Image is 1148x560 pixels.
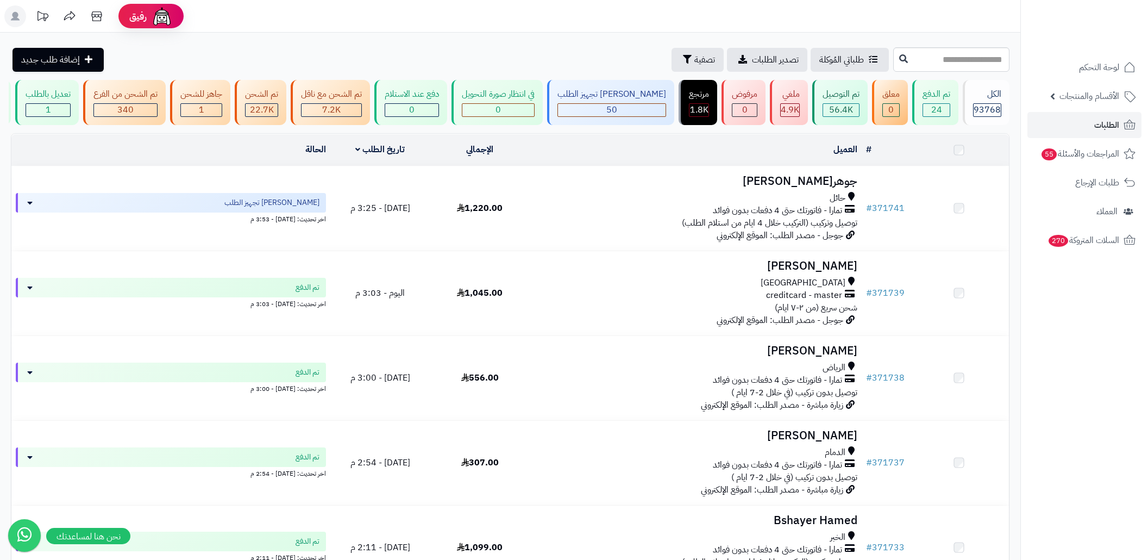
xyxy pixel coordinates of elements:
span: 0 [888,103,894,116]
a: تحديثات المنصة [29,5,56,30]
span: [DATE] - 3:00 م [350,371,410,384]
div: تم التوصيل [823,88,860,101]
div: ملغي [780,88,800,101]
div: اخر تحديث: [DATE] - 3:03 م [16,297,326,309]
span: لوحة التحكم [1079,60,1119,75]
div: تم الشحن مع ناقل [301,88,362,101]
a: طلباتي المُوكلة [811,48,889,72]
a: # [866,143,871,156]
a: مرفوض 0 [719,80,768,125]
a: تعديل بالطلب 1 [13,80,81,125]
span: 93768 [974,103,1001,116]
a: الكل93768 [961,80,1012,125]
span: زيارة مباشرة - مصدر الطلب: الموقع الإلكتروني [701,483,843,496]
span: [PERSON_NAME] تجهيز الطلب [224,197,319,208]
span: المراجعات والأسئلة [1040,146,1119,161]
span: تمارا - فاتورتك حتى 4 دفعات بدون فوائد [713,459,842,471]
span: 0 [742,103,748,116]
a: #371739 [866,287,905,300]
div: 0 [462,104,534,116]
span: 0 [495,103,501,116]
a: #371738 [866,371,905,384]
span: 4.9K [781,103,799,116]
span: # [866,541,872,554]
span: إضافة طلب جديد [21,53,80,66]
div: 56352 [823,104,859,116]
a: في انتظار صورة التحويل 0 [449,80,545,125]
a: تاريخ الطلب [355,143,405,156]
a: تم التوصيل 56.4K [810,80,870,125]
span: توصيل بدون تركيب (في خلال 2-7 ايام ) [731,386,857,399]
span: طلباتي المُوكلة [819,53,864,66]
span: اليوم - 3:03 م [355,287,405,300]
span: جوجل - مصدر الطلب: الموقع الإلكتروني [717,314,843,327]
div: 1 [26,104,70,116]
span: تصفية [694,53,715,66]
a: العميل [833,143,857,156]
span: العملاء [1096,204,1118,219]
span: الخبر [830,531,845,544]
span: الدمام [825,446,845,459]
span: 1,099.00 [457,541,503,554]
a: الإجمالي [466,143,493,156]
span: 270 [1049,235,1068,247]
div: اخر تحديث: [DATE] - 3:00 م [16,382,326,394]
span: # [866,287,872,300]
div: مرفوض [732,88,757,101]
div: في انتظار صورة التحويل [462,88,535,101]
div: دفع عند الاستلام [385,88,439,101]
div: جاهز للشحن [180,88,222,101]
div: 0 [883,104,899,116]
a: معلق 0 [870,80,910,125]
a: العملاء [1027,198,1141,225]
div: تعديل بالطلب [26,88,71,101]
div: تم الشحن [245,88,278,101]
a: جاهز للشحن 1 [168,80,233,125]
a: [PERSON_NAME] تجهيز الطلب 50 [545,80,676,125]
span: # [866,202,872,215]
a: ملغي 4.9K [768,80,810,125]
div: تم الشحن من الفرع [93,88,158,101]
span: الرياض [823,362,845,374]
a: لوحة التحكم [1027,54,1141,80]
div: معلق [882,88,900,101]
span: 1,045.00 [457,287,503,300]
a: الحالة [305,143,326,156]
div: 340 [94,104,157,116]
span: 1.8K [690,103,708,116]
span: [DATE] - 2:54 م [350,456,410,469]
span: تمارا - فاتورتك حتى 4 دفعات بدون فوائد [713,204,842,217]
a: #371737 [866,456,905,469]
span: 56.4K [829,103,853,116]
a: مرتجع 1.8K [676,80,719,125]
a: السلات المتروكة270 [1027,227,1141,253]
span: [DATE] - 3:25 م [350,202,410,215]
a: إضافة طلب جديد [12,48,104,72]
div: 4948 [781,104,799,116]
span: طلبات الإرجاع [1075,175,1119,190]
span: توصيل بدون تركيب (في خلال 2-7 ايام ) [731,471,857,484]
span: 1 [46,103,51,116]
div: 0 [732,104,757,116]
span: تمارا - فاتورتك حتى 4 دفعات بدون فوائد [713,374,842,387]
span: الأقسام والمنتجات [1059,89,1119,104]
div: 7223 [302,104,361,116]
h3: [PERSON_NAME] [534,260,857,272]
h3: جوهر[PERSON_NAME] [534,175,857,188]
a: تم الشحن مع ناقل 7.2K [288,80,372,125]
span: الطلبات [1094,117,1119,133]
span: السلات المتروكة [1047,233,1119,248]
div: 24 [923,104,950,116]
div: 50 [558,104,666,116]
a: طلبات الإرجاع [1027,170,1141,196]
span: تم الدفع [296,452,319,463]
a: #371741 [866,202,905,215]
span: 24 [931,103,942,116]
span: تصدير الطلبات [752,53,799,66]
div: 22696 [246,104,278,116]
a: دفع عند الاستلام 0 [372,80,449,125]
span: تم الدفع [296,367,319,378]
div: الكل [973,88,1001,101]
span: 1 [199,103,204,116]
span: [GEOGRAPHIC_DATA] [761,277,845,289]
